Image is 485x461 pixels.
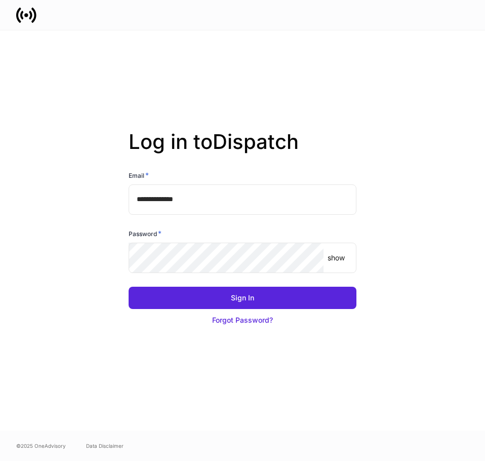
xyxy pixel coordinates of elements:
h6: Password [129,228,161,239]
h2: Log in to Dispatch [129,130,356,170]
p: show [328,253,345,263]
span: © 2025 OneAdvisory [16,442,66,450]
a: Data Disclaimer [86,442,124,450]
button: Sign In [129,287,356,309]
div: Sign In [231,293,254,303]
button: Forgot Password? [129,309,356,331]
div: Forgot Password? [212,315,273,325]
h6: Email [129,170,149,180]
